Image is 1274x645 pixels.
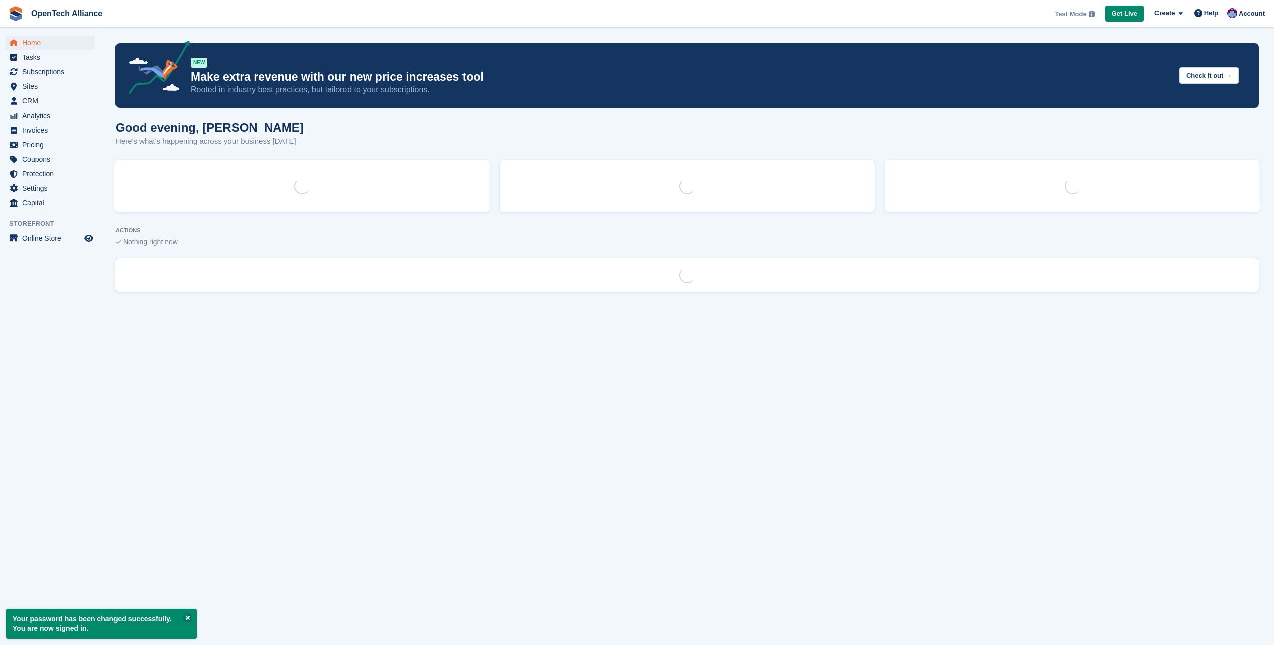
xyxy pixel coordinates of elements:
[5,94,95,108] a: menu
[115,240,121,244] img: blank_slate_check_icon-ba018cac091ee9be17c0a81a6c232d5eb81de652e7a59be601be346b1b6ddf79.svg
[5,65,95,79] a: menu
[1105,6,1144,22] a: Get Live
[1204,8,1218,18] span: Help
[6,609,197,639] p: Your password has been changed successfully. You are now signed in.
[191,70,1171,84] p: Make extra revenue with our new price increases tool
[5,79,95,93] a: menu
[83,232,95,244] a: Preview store
[115,227,1259,234] p: ACTIONS
[22,36,82,50] span: Home
[5,123,95,137] a: menu
[115,121,304,134] h1: Good evening, [PERSON_NAME]
[5,181,95,195] a: menu
[22,50,82,64] span: Tasks
[5,152,95,166] a: menu
[5,109,95,123] a: menu
[120,41,190,98] img: price-adjustments-announcement-icon-8257ccfd72463d97f412b2fc003d46551f7dbcb40ab6d574587a9cd5c0d94...
[8,6,23,21] img: stora-icon-8386f47178a22dfd0bd8f6a31ec36ba5ce8667c1dd55bd0f319d3a0aa187defe.svg
[22,138,82,152] span: Pricing
[191,84,1171,95] p: Rooted in industry best practices, but tailored to your subscriptions.
[1112,9,1137,19] span: Get Live
[1239,9,1265,19] span: Account
[22,94,82,108] span: CRM
[27,5,106,22] a: OpenTech Alliance
[5,36,95,50] a: menu
[22,196,82,210] span: Capital
[22,167,82,181] span: Protection
[1227,8,1237,18] img: Kristina Trujillo
[1179,67,1239,84] button: Check it out →
[5,196,95,210] a: menu
[22,79,82,93] span: Sites
[5,231,95,245] a: menu
[5,50,95,64] a: menu
[1055,9,1086,19] span: Test Mode
[22,181,82,195] span: Settings
[22,123,82,137] span: Invoices
[123,238,178,246] span: Nothing right now
[22,231,82,245] span: Online Store
[5,167,95,181] a: menu
[22,152,82,166] span: Coupons
[9,219,100,229] span: Storefront
[22,65,82,79] span: Subscriptions
[1089,11,1095,17] img: icon-info-grey-7440780725fd019a000dd9b08b2336e03edf1995a4989e88bcd33f0948082b44.svg
[1154,8,1175,18] span: Create
[115,136,304,147] p: Here's what's happening across your business [DATE]
[191,58,207,68] div: NEW
[22,109,82,123] span: Analytics
[5,138,95,152] a: menu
